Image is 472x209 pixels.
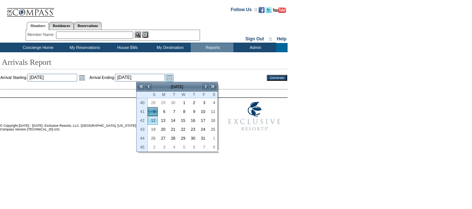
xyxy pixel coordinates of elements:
th: 40 [137,98,148,107]
td: Thursday, November 06, 2025 [187,143,197,152]
td: Sunday, October 12, 2025 [148,116,158,125]
img: Exclusive Resorts [221,98,288,135]
a: 8 [178,107,187,116]
th: 41 [137,107,148,116]
td: Sunday, October 19, 2025 [148,125,158,134]
th: 44 [137,134,148,143]
a: 14 [168,116,177,125]
td: Monday, November 03, 2025 [158,143,168,152]
a: 10 [198,107,207,116]
a: 28 [168,134,177,142]
a: 21 [168,125,177,133]
a: 28 [148,99,157,107]
th: Thursday [187,92,197,98]
th: Monday [158,92,168,98]
a: << [137,83,145,90]
td: Tuesday, October 21, 2025 [168,125,178,134]
td: Monday, October 27, 2025 [158,134,168,143]
img: Reservations [142,31,148,38]
a: 4 [168,143,177,151]
th: Saturday [207,92,217,98]
td: Tuesday, October 07, 2025 [168,107,178,116]
a: Help [277,36,286,42]
a: Become our fan on Facebook [259,9,265,14]
a: Residences [49,22,74,30]
a: Reservations [74,22,102,30]
th: 45 [137,143,148,152]
a: 6 [188,143,197,151]
td: Thursday, October 30, 2025 [187,134,197,143]
td: My Destination [148,43,191,52]
a: 12 [148,116,157,125]
td: Wednesday, October 29, 2025 [178,134,188,143]
a: 5 [148,107,157,116]
td: Wednesday, October 01, 2025 [178,98,188,107]
a: 30 [168,99,177,107]
td: Thursday, October 16, 2025 [187,116,197,125]
td: Friday, October 17, 2025 [197,116,207,125]
input: Generate [267,75,287,81]
a: 17 [198,116,207,125]
td: My Reservations [63,43,105,52]
th: Wednesday [178,92,188,98]
a: 20 [158,125,167,133]
a: Open the calendar popup. [78,74,86,82]
th: Sunday [148,92,158,98]
th: Tuesday [168,92,178,98]
a: 19 [148,125,157,133]
td: Thursday, October 09, 2025 [187,107,197,116]
a: 16 [188,116,197,125]
td: Tuesday, October 28, 2025 [168,134,178,143]
span: :: [269,36,272,42]
img: Compass Home [6,2,55,17]
td: Sunday, November 02, 2025 [148,143,158,152]
td: Friday, October 31, 2025 [197,134,207,143]
td: Monday, September 29, 2025 [158,98,168,107]
td: Monday, October 13, 2025 [158,116,168,125]
img: Become our fan on Facebook [259,7,265,13]
td: Monday, October 20, 2025 [158,125,168,134]
td: Saturday, October 04, 2025 [207,98,217,107]
a: 1 [208,134,217,142]
td: Follow Us :: [231,6,257,15]
a: 8 [208,143,217,151]
a: 15 [178,116,187,125]
a: 4 [208,99,217,107]
a: < [145,83,152,90]
a: 6 [158,107,167,116]
a: 3 [198,99,207,107]
td: Wednesday, October 08, 2025 [178,107,188,116]
td: Arrival Starting: Arrival Ending: [0,74,257,82]
td: Friday, October 24, 2025 [197,125,207,134]
a: >> [209,83,217,90]
td: Wednesday, October 15, 2025 [178,116,188,125]
td: Sunday, September 28, 2025 [148,98,158,107]
div: Member Name: [27,31,56,38]
a: 3 [158,143,167,151]
a: 11 [208,107,217,116]
td: Saturday, October 11, 2025 [207,107,217,116]
a: 27 [158,134,167,142]
th: 43 [137,125,148,134]
a: 31 [198,134,207,142]
td: Monday, October 06, 2025 [158,107,168,116]
a: 29 [158,99,167,107]
td: Wednesday, November 05, 2025 [178,143,188,152]
a: Sign Out [245,36,264,42]
th: 42 [137,116,148,125]
a: 23 [188,125,197,133]
td: House Bills [105,43,148,52]
td: Wednesday, October 22, 2025 [178,125,188,134]
a: 7 [198,143,207,151]
td: Saturday, November 01, 2025 [207,134,217,143]
a: 22 [178,125,187,133]
img: Follow us on Twitter [266,7,272,13]
td: Sunday, October 26, 2025 [148,134,158,143]
td: Admin [233,43,276,52]
td: Saturday, October 18, 2025 [207,116,217,125]
td: Friday, October 03, 2025 [197,98,207,107]
a: 24 [198,125,207,133]
a: > [202,83,209,90]
a: 25 [208,125,217,133]
a: 29 [178,134,187,142]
